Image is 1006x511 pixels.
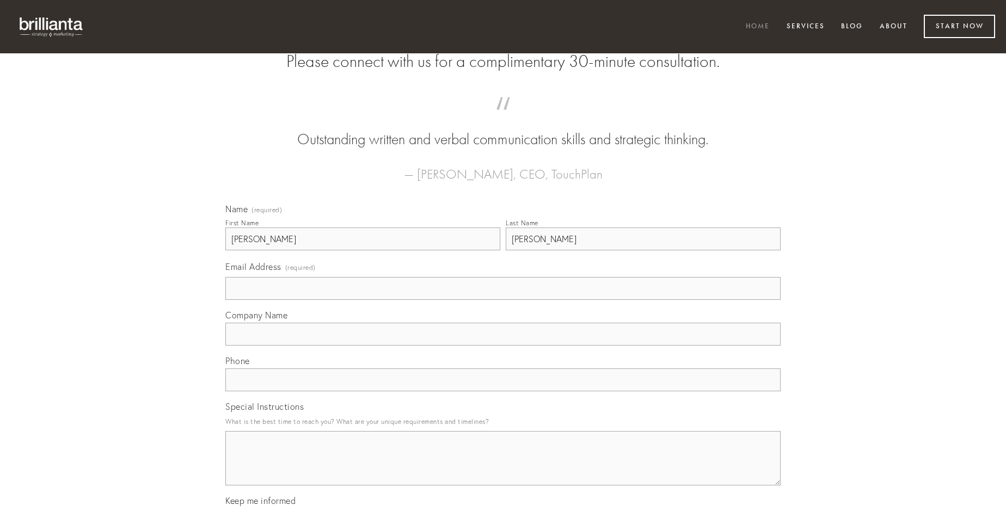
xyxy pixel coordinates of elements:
[11,11,93,42] img: brillianta - research, strategy, marketing
[285,260,316,275] span: (required)
[225,261,281,272] span: Email Address
[924,15,995,38] a: Start Now
[225,414,781,429] p: What is the best time to reach you? What are your unique requirements and timelines?
[225,51,781,72] h2: Please connect with us for a complimentary 30-minute consultation.
[739,18,777,36] a: Home
[225,401,304,412] span: Special Instructions
[780,18,832,36] a: Services
[873,18,915,36] a: About
[243,150,763,185] figcaption: — [PERSON_NAME], CEO, TouchPlan
[225,495,296,506] span: Keep me informed
[834,18,870,36] a: Blog
[225,219,259,227] div: First Name
[225,310,287,321] span: Company Name
[506,219,538,227] div: Last Name
[225,355,250,366] span: Phone
[243,108,763,129] span: “
[225,204,248,214] span: Name
[251,207,282,213] span: (required)
[243,108,763,150] blockquote: Outstanding written and verbal communication skills and strategic thinking.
